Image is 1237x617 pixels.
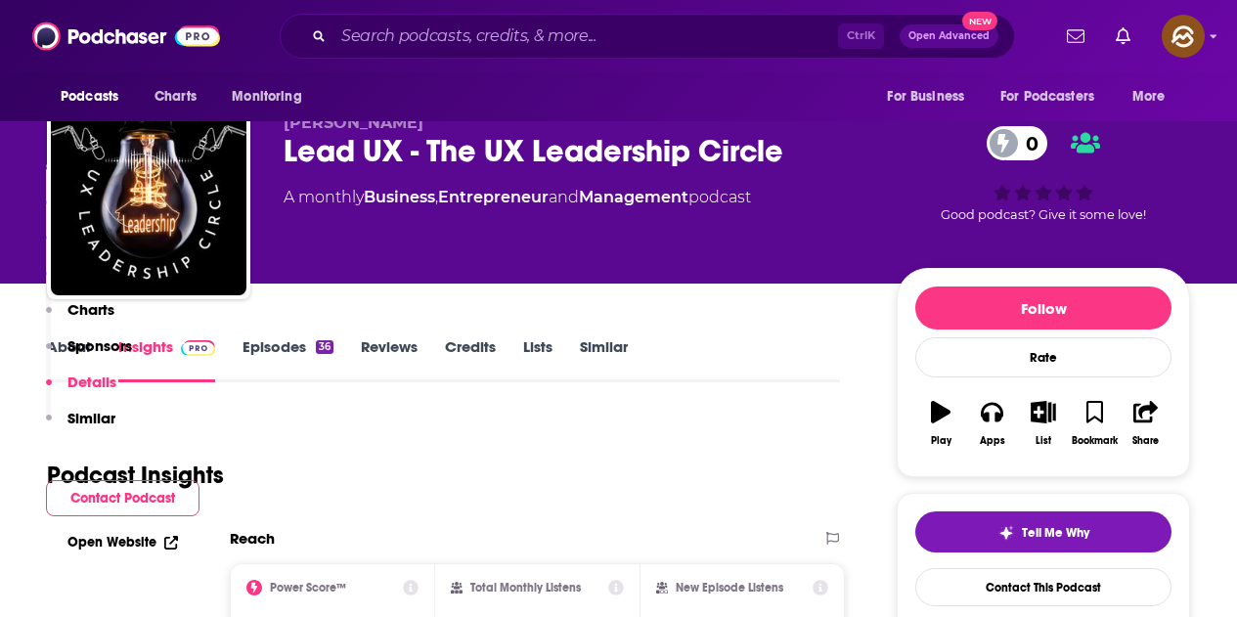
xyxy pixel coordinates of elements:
[46,480,199,516] button: Contact Podcast
[284,186,751,209] div: A monthly podcast
[998,525,1014,541] img: tell me why sparkle
[962,12,997,30] span: New
[1036,435,1051,447] div: List
[1018,388,1069,459] button: List
[1132,435,1159,447] div: Share
[915,511,1171,552] button: tell me why sparkleTell Me Why
[523,337,552,382] a: Lists
[1132,83,1166,110] span: More
[908,31,990,41] span: Open Advanced
[1069,388,1120,459] button: Bookmark
[941,207,1146,222] span: Good podcast? Give it some love!
[1162,15,1205,58] img: User Profile
[243,337,333,382] a: Episodes36
[67,336,132,355] p: Sponsors
[142,78,208,115] a: Charts
[900,24,998,48] button: Open AdvancedNew
[67,373,116,391] p: Details
[32,18,220,55] img: Podchaser - Follow, Share and Rate Podcasts
[987,126,1048,160] a: 0
[915,568,1171,606] a: Contact This Podcast
[1108,20,1138,53] a: Show notifications dropdown
[915,286,1171,330] button: Follow
[1000,83,1094,110] span: For Podcasters
[915,388,966,459] button: Play
[1162,15,1205,58] span: Logged in as hey85204
[931,435,951,447] div: Play
[67,409,115,427] p: Similar
[980,435,1005,447] div: Apps
[47,78,144,115] button: open menu
[218,78,327,115] button: open menu
[549,188,579,206] span: and
[361,337,418,382] a: Reviews
[364,188,435,206] a: Business
[67,534,178,551] a: Open Website
[579,188,688,206] a: Management
[1059,20,1092,53] a: Show notifications dropdown
[897,113,1190,235] div: 0Good podcast? Give it some love!
[51,100,246,295] img: Lead UX - The UX Leadership Circle
[284,113,423,132] span: [PERSON_NAME]
[580,337,628,382] a: Similar
[676,581,783,595] h2: New Episode Listens
[1006,126,1048,160] span: 0
[1162,15,1205,58] button: Show profile menu
[270,581,346,595] h2: Power Score™
[46,373,116,409] button: Details
[838,23,884,49] span: Ctrl K
[1119,78,1190,115] button: open menu
[1022,525,1089,541] span: Tell Me Why
[915,337,1171,377] div: Rate
[280,14,1015,59] div: Search podcasts, credits, & more...
[966,388,1017,459] button: Apps
[1072,435,1118,447] div: Bookmark
[155,83,197,110] span: Charts
[333,21,838,52] input: Search podcasts, credits, & more...
[435,188,438,206] span: ,
[316,340,333,354] div: 36
[46,409,115,445] button: Similar
[232,83,301,110] span: Monitoring
[230,529,275,548] h2: Reach
[438,188,549,206] a: Entrepreneur
[988,78,1123,115] button: open menu
[1121,388,1171,459] button: Share
[445,337,496,382] a: Credits
[873,78,989,115] button: open menu
[61,83,118,110] span: Podcasts
[46,336,132,373] button: Sponsors
[470,581,581,595] h2: Total Monthly Listens
[887,83,964,110] span: For Business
